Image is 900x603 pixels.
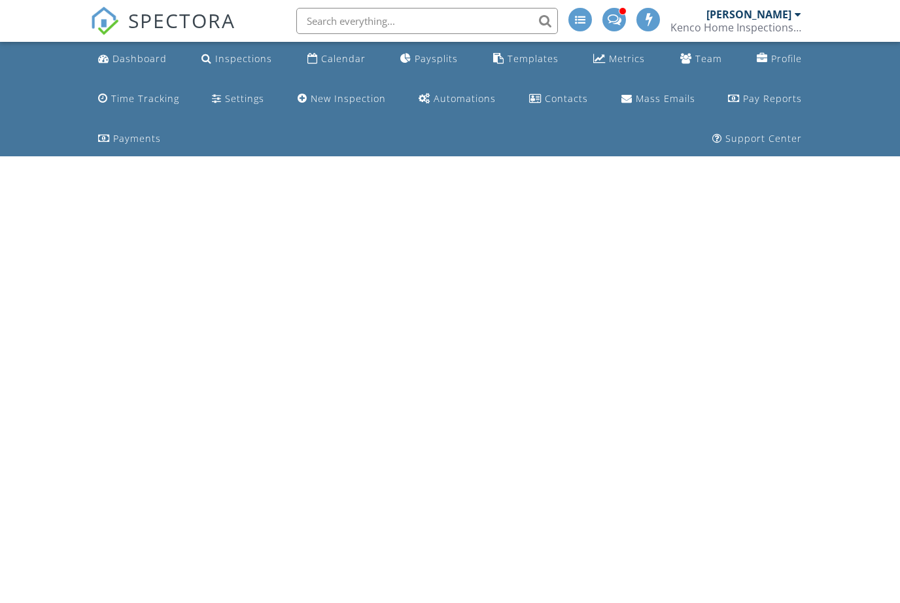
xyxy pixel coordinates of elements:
div: Payments [113,132,161,145]
div: Pay Reports [743,92,802,105]
div: [PERSON_NAME] [706,8,791,21]
a: Contacts [524,87,593,111]
a: Automations (Basic) [413,87,501,111]
div: Support Center [725,132,802,145]
a: Time Tracking [93,87,184,111]
a: Pay Reports [723,87,807,111]
a: Company Profile [752,47,807,71]
a: Mass Emails [616,87,701,111]
div: Metrics [609,52,645,65]
div: Dashboard [113,52,167,65]
div: New Inspection [311,92,386,105]
div: Automations [434,92,496,105]
a: Payments [93,127,166,151]
div: Time Tracking [111,92,179,105]
div: Team [695,52,722,65]
a: Team [675,47,727,71]
div: Calendar [321,52,366,65]
div: Kenco Home Inspections Inc. [670,21,801,34]
div: Paysplits [415,52,458,65]
input: Search everything... [296,8,558,34]
img: The Best Home Inspection Software - Spectora [90,7,119,35]
span: SPECTORA [128,7,235,34]
div: Settings [225,92,264,105]
a: Calendar [302,47,371,71]
a: Support Center [707,127,807,151]
a: Templates [488,47,564,71]
a: Paysplits [395,47,463,71]
a: Inspections [196,47,277,71]
a: New Inspection [292,87,391,111]
a: Settings [207,87,269,111]
div: Templates [508,52,559,65]
a: Metrics [588,47,650,71]
div: Contacts [545,92,588,105]
a: Dashboard [93,47,172,71]
div: Inspections [215,52,272,65]
div: Profile [771,52,802,65]
a: SPECTORA [90,18,235,45]
div: Mass Emails [636,92,695,105]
